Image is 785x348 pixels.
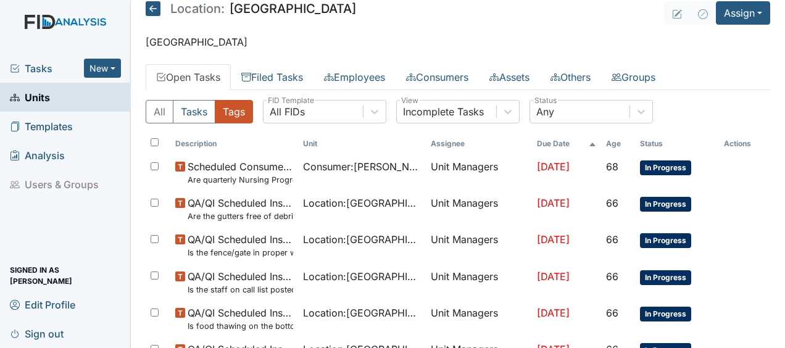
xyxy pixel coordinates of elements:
span: [DATE] [537,270,570,283]
th: Toggle SortBy [635,133,719,154]
td: Unit Managers [426,227,532,263]
div: Type filter [146,100,253,123]
th: Toggle SortBy [532,133,601,154]
small: Is the fence/gate in proper working condition? [188,247,293,259]
h5: [GEOGRAPHIC_DATA] [146,1,356,16]
span: Location : [GEOGRAPHIC_DATA] [303,305,421,320]
span: QA/QI Scheduled Inspection Is the staff on call list posted with staff telephone numbers? [188,269,293,296]
button: Tasks [173,100,215,123]
span: Units [10,88,50,107]
span: Location : [GEOGRAPHIC_DATA] [303,196,421,210]
span: 66 [606,270,618,283]
small: Is food thawing on the bottom shelf of the refrigerator within another container? [188,320,293,332]
p: [GEOGRAPHIC_DATA] [146,35,770,49]
a: Consumers [396,64,479,90]
span: 66 [606,307,618,319]
span: Location: [170,2,225,15]
span: [DATE] [537,197,570,209]
div: All FIDs [270,104,305,119]
span: In Progress [640,307,691,321]
a: Groups [601,64,666,90]
a: Open Tasks [146,64,231,90]
span: Edit Profile [10,295,75,314]
th: Toggle SortBy [298,133,426,154]
button: Tags [215,100,253,123]
div: Any [536,104,554,119]
span: 66 [606,197,618,209]
span: Signed in as [PERSON_NAME] [10,266,121,285]
td: Unit Managers [426,300,532,337]
small: Are quarterly Nursing Progress Notes/Visual Assessments completed by the end of the month followi... [188,174,293,186]
input: Toggle All Rows Selected [151,138,159,146]
small: Is the staff on call list posted with staff telephone numbers? [188,284,293,296]
span: QA/QI Scheduled Inspection Is food thawing on the bottom shelf of the refrigerator within another... [188,305,293,332]
th: Toggle SortBy [601,133,635,154]
span: Location : [GEOGRAPHIC_DATA] [303,232,421,247]
span: Scheduled Consumer Chart Review Are quarterly Nursing Progress Notes/Visual Assessments completed... [188,159,293,186]
th: Actions [719,133,770,154]
a: Others [540,64,601,90]
td: Unit Managers [426,154,532,191]
span: [DATE] [537,233,570,246]
span: 66 [606,233,618,246]
a: Filed Tasks [231,64,314,90]
button: New [84,59,121,78]
small: Are the gutters free of debris? [188,210,293,222]
span: 68 [606,160,618,173]
a: Employees [314,64,396,90]
a: Assets [479,64,540,90]
th: Assignee [426,133,532,154]
span: Consumer : [PERSON_NAME] [303,159,421,174]
span: Location : [GEOGRAPHIC_DATA] [303,269,421,284]
button: All [146,100,173,123]
a: Tasks [10,61,84,76]
span: Templates [10,117,73,136]
span: In Progress [640,233,691,248]
span: QA/QI Scheduled Inspection Are the gutters free of debris? [188,196,293,222]
td: Unit Managers [426,264,532,300]
span: In Progress [640,270,691,285]
td: Unit Managers [426,191,532,227]
span: Sign out [10,324,64,343]
div: Incomplete Tasks [403,104,484,119]
span: [DATE] [537,160,570,173]
span: In Progress [640,197,691,212]
button: Assign [716,1,770,25]
span: Analysis [10,146,65,165]
span: QA/QI Scheduled Inspection Is the fence/gate in proper working condition? [188,232,293,259]
span: [DATE] [537,307,570,319]
span: In Progress [640,160,691,175]
th: Toggle SortBy [170,133,298,154]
